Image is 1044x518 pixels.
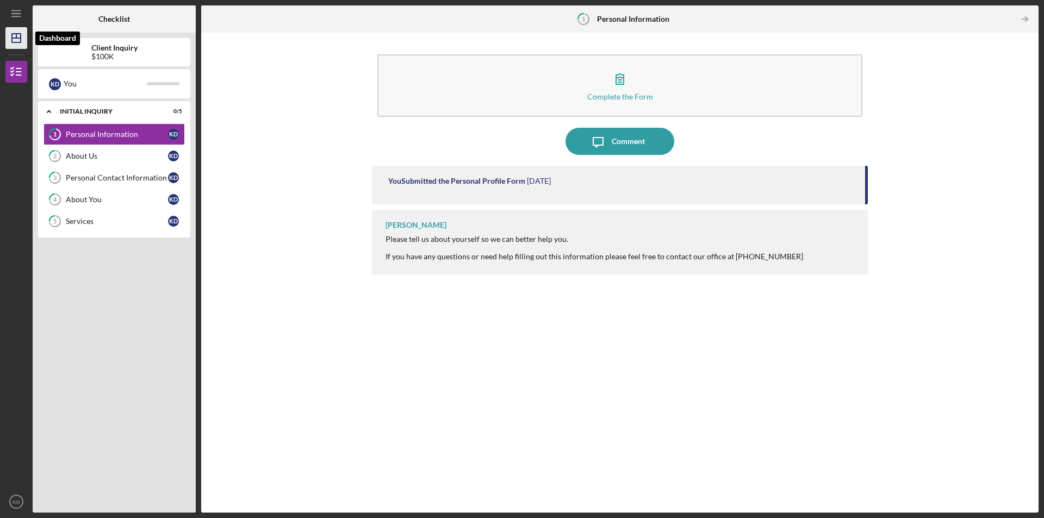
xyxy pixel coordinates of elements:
div: $100K [91,52,138,61]
a: 2About UsKD [43,145,185,167]
div: K D [168,129,179,140]
b: Client Inquiry [91,43,138,52]
div: Comment [612,128,645,155]
div: About You [66,195,168,204]
a: 5ServicesKD [43,210,185,232]
div: Complete the Form [587,92,653,101]
div: Personal Information [66,130,168,139]
b: Personal Information [597,15,669,23]
div: 0 / 5 [163,108,182,115]
button: KD [5,491,27,513]
tspan: 4 [53,196,57,203]
div: K D [168,172,179,183]
div: You Submitted the Personal Profile Form [388,177,525,185]
div: Initial Inquiry [60,108,155,115]
div: If you have any questions or need help filling out this information please feel free to contact o... [386,252,803,261]
div: K D [168,151,179,161]
div: You [64,74,147,93]
tspan: 5 [53,218,57,225]
time: 2025-09-02 19:43 [527,177,551,185]
div: [PERSON_NAME] [386,221,446,229]
div: Personal Contact Information [66,173,168,182]
tspan: 1 [53,131,57,138]
div: About Us [66,152,168,160]
tspan: 3 [53,174,57,182]
div: Services [66,217,168,226]
tspan: 1 [582,15,585,22]
text: KD [13,499,20,505]
button: Comment [565,128,674,155]
div: K D [168,194,179,205]
div: K D [168,216,179,227]
a: 3Personal Contact InformationKD [43,167,185,189]
b: Checklist [98,15,130,23]
button: Complete the Form [377,54,862,117]
a: 4About YouKD [43,189,185,210]
div: K D [49,78,61,90]
div: Please tell us about yourself so we can better help you. [386,235,803,244]
a: 1Personal InformationKD [43,123,185,145]
tspan: 2 [53,153,57,160]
